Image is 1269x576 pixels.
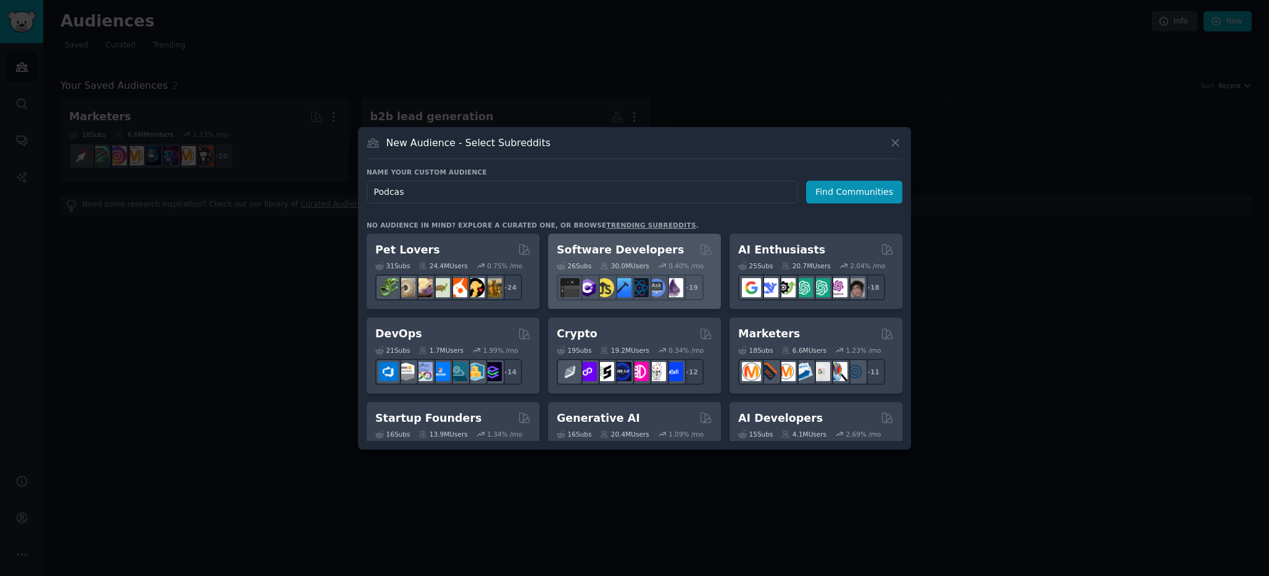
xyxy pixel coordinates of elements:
[465,278,485,297] img: PetAdvice
[806,181,902,204] button: Find Communities
[742,278,761,297] img: GoogleGeminiAI
[630,362,649,381] img: defiblockchain
[738,411,823,426] h2: AI Developers
[448,362,467,381] img: platformengineering
[595,278,614,297] img: learnjavascript
[375,346,410,355] div: 21 Sub s
[776,278,796,297] img: AItoolsCatalog
[630,278,649,297] img: reactnative
[600,346,649,355] div: 19.2M Users
[396,362,415,381] img: AWS_Certified_Experts
[367,168,902,176] h3: Name your custom audience
[418,346,464,355] div: 1.7M Users
[759,362,778,381] img: bigseo
[418,261,467,270] div: 24.4M Users
[738,242,825,258] h2: AI Enthusiasts
[668,261,704,270] div: 0.40 % /mo
[664,362,683,381] img: defi_
[647,278,666,297] img: AskComputerScience
[759,278,778,297] img: DeepSeek
[557,411,640,426] h2: Generative AI
[859,359,885,385] div: + 11
[846,430,881,438] div: 2.69 % /mo
[794,362,813,381] img: Emailmarketing
[414,278,433,297] img: leopardgeckos
[557,261,591,270] div: 26 Sub s
[612,362,631,381] img: web3
[606,221,696,229] a: trending subreddits
[375,411,481,426] h2: Startup Founders
[846,362,865,381] img: OnlineMarketing
[781,430,826,438] div: 4.1M Users
[776,362,796,381] img: AskMarketing
[578,278,597,297] img: csharp
[811,278,830,297] img: chatgpt_prompts_
[794,278,813,297] img: chatgpt_promptDesign
[828,362,847,381] img: MarketingResearch
[367,221,699,229] div: No audience in mind? Explore a curated one, or browse .
[738,261,773,270] div: 25 Sub s
[483,278,502,297] img: dogbreed
[738,430,773,438] div: 15 Sub s
[560,278,580,297] img: software
[487,261,522,270] div: 0.75 % /mo
[483,362,502,381] img: PlatformEngineers
[828,278,847,297] img: OpenAIDev
[600,261,649,270] div: 30.0M Users
[595,362,614,381] img: ethstaker
[375,261,410,270] div: 31 Sub s
[465,362,485,381] img: aws_cdk
[859,274,885,300] div: + 18
[496,359,522,385] div: + 14
[647,362,666,381] img: CryptoNews
[431,362,450,381] img: DevOpsLinks
[396,278,415,297] img: ballpython
[375,242,440,258] h2: Pet Lovers
[483,346,518,355] div: 1.99 % /mo
[414,362,433,381] img: Docker_DevOps
[738,326,800,342] h2: Marketers
[418,430,467,438] div: 13.9M Users
[600,430,649,438] div: 20.4M Users
[664,278,683,297] img: elixir
[375,326,422,342] h2: DevOps
[742,362,761,381] img: content_marketing
[496,274,522,300] div: + 24
[612,278,631,297] img: iOSProgramming
[560,362,580,381] img: ethfinance
[375,430,410,438] div: 16 Sub s
[386,136,551,149] h3: New Audience - Select Subreddits
[668,430,704,438] div: 1.09 % /mo
[448,278,467,297] img: cockatiel
[379,362,398,381] img: azuredevops
[431,278,450,297] img: turtle
[678,274,704,300] div: + 19
[557,430,591,438] div: 16 Sub s
[678,359,704,385] div: + 12
[557,326,597,342] h2: Crypto
[811,362,830,381] img: googleads
[850,261,885,270] div: 2.04 % /mo
[781,261,830,270] div: 20.7M Users
[379,278,398,297] img: herpetology
[578,362,597,381] img: 0xPolygon
[668,346,704,355] div: 0.34 % /mo
[738,346,773,355] div: 18 Sub s
[846,346,881,355] div: 1.23 % /mo
[846,278,865,297] img: ArtificalIntelligence
[781,346,826,355] div: 6.6M Users
[557,242,684,258] h2: Software Developers
[487,430,522,438] div: 1.34 % /mo
[367,181,797,204] input: Pick a short name, like "Digital Marketers" or "Movie-Goers"
[557,346,591,355] div: 19 Sub s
